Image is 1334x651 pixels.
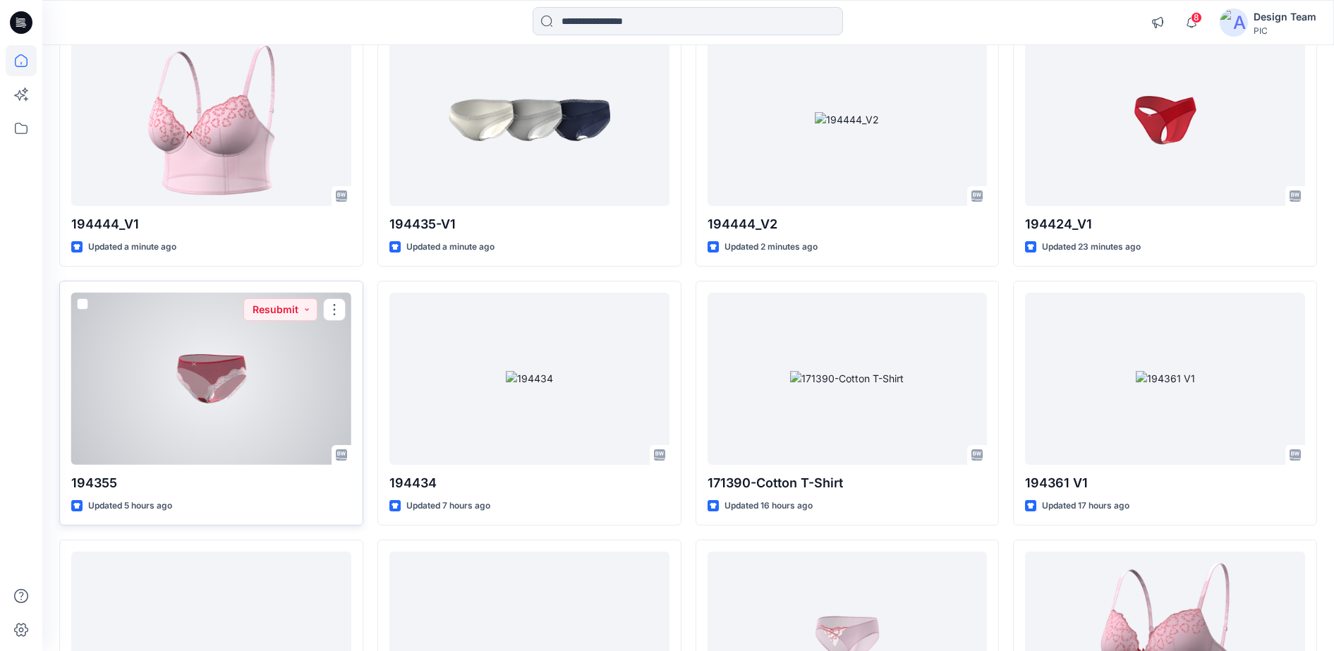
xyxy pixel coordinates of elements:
p: 194361 V1 [1025,473,1305,493]
p: Updated 2 minutes ago [724,240,818,255]
p: Updated 16 hours ago [724,499,813,513]
a: 194434 [389,293,669,466]
div: Design Team [1254,8,1316,25]
img: avatar [1220,8,1248,37]
p: Updated 7 hours ago [406,499,490,513]
p: Updated a minute ago [406,240,495,255]
p: 194444_V2 [708,214,988,234]
a: 194444_V2 [708,34,988,207]
p: 194435-V1 [389,214,669,234]
p: 194434 [389,473,669,493]
p: Updated a minute ago [88,240,176,255]
div: PIC [1254,25,1316,36]
p: Updated 17 hours ago [1042,499,1129,513]
span: 8 [1191,12,1202,23]
a: 194435-V1 [389,34,669,207]
a: 194355 [71,293,351,466]
a: 194444_V1 [71,34,351,207]
p: 194424_V1 [1025,214,1305,234]
p: 194444_V1 [71,214,351,234]
a: 171390-Cotton T-Shirt [708,293,988,466]
p: 194355 [71,473,351,493]
a: 194361 V1 [1025,293,1305,466]
p: Updated 5 hours ago [88,499,172,513]
p: Updated 23 minutes ago [1042,240,1141,255]
a: 194424_V1 [1025,34,1305,207]
p: 171390-Cotton T-Shirt [708,473,988,493]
